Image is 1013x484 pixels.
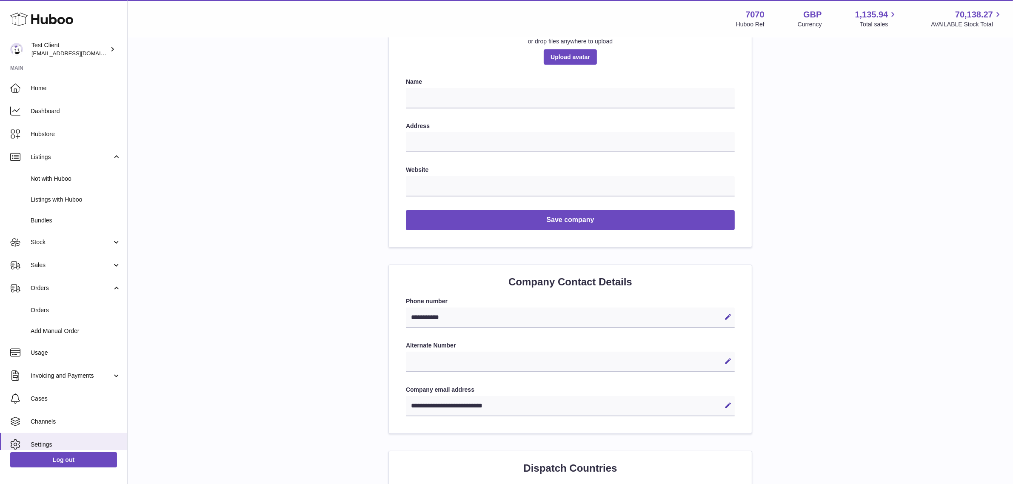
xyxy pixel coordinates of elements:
span: AVAILABLE Stock Total [931,20,1003,28]
span: Hubstore [31,130,121,138]
span: Usage [31,349,121,357]
span: Home [31,84,121,92]
span: Total sales [860,20,898,28]
a: Log out [10,452,117,467]
span: Listings with Huboo [31,196,121,204]
span: Not with Huboo [31,175,121,183]
a: 70,138.27 AVAILABLE Stock Total [931,9,1003,28]
span: Upload avatar [544,49,597,65]
span: 1,135.94 [855,9,888,20]
span: Dashboard [31,107,121,115]
label: Alternate Number [406,342,735,350]
span: 70,138.27 [955,9,993,20]
div: Huboo Ref [736,20,765,28]
span: Orders [31,306,121,314]
span: Sales [31,261,112,269]
div: Test Client [31,41,108,57]
img: internalAdmin-7070@internal.huboo.com [10,43,23,56]
button: Save company [406,210,735,230]
span: Stock [31,238,112,246]
label: Company email address [406,386,735,394]
span: Cases [31,395,121,403]
h2: Dispatch Countries [406,461,735,475]
label: Name [406,78,735,86]
strong: 7070 [745,9,765,20]
span: Orders [31,284,112,292]
div: Currency [798,20,822,28]
h2: Company Contact Details [406,275,735,289]
span: Bundles [31,216,121,225]
div: or drop files anywhere to upload [406,37,735,46]
span: [EMAIL_ADDRESS][DOMAIN_NAME] [31,50,125,57]
span: Channels [31,418,121,426]
label: Address [406,122,735,130]
span: Invoicing and Payments [31,372,112,380]
span: Listings [31,153,112,161]
label: Phone number [406,297,735,305]
span: Settings [31,441,121,449]
strong: GBP [803,9,822,20]
a: 1,135.94 Total sales [855,9,898,28]
span: Add Manual Order [31,327,121,335]
label: Website [406,166,735,174]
